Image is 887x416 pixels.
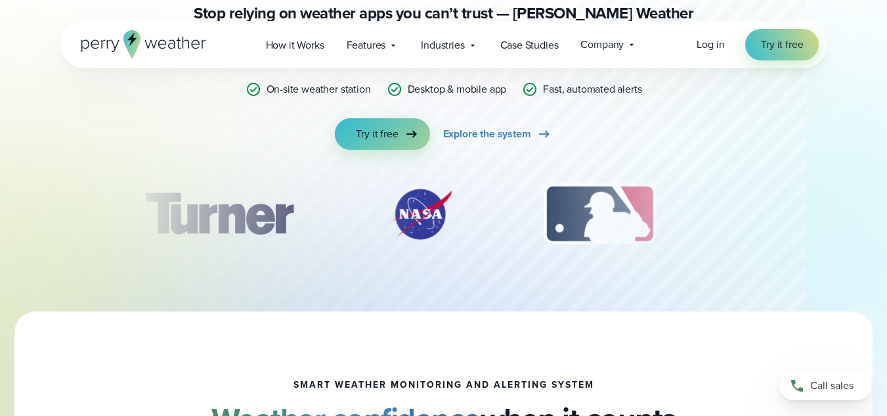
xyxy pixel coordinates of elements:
p: On-site weather station [267,81,371,97]
h1: smart weather monitoring and alerting system [293,380,594,390]
a: Log in [697,37,724,53]
a: Try it free [745,29,819,60]
img: Turner-Construction_1.svg [125,181,312,247]
p: Desktop & mobile app [408,81,507,97]
span: How it Works [266,37,324,53]
span: Industries [421,37,464,53]
a: Case Studies [489,32,570,58]
span: Company [580,37,624,53]
span: Try it free [356,126,398,142]
span: Call sales [810,378,854,394]
span: Features [347,37,386,53]
span: Explore the system [443,126,531,142]
span: Log in [697,37,724,52]
a: How it Works [255,32,335,58]
a: Try it free [335,118,429,150]
img: PGA.svg [732,181,837,247]
div: slideshow [126,181,762,254]
a: Explore the system [443,118,552,150]
span: Try it free [761,37,803,53]
img: MLB.svg [530,181,669,247]
p: Fast, automated alerts [543,81,641,97]
img: NASA.svg [376,181,467,247]
span: Case Studies [500,37,559,53]
div: 3 of 12 [530,181,669,247]
div: 2 of 12 [376,181,467,247]
p: Stop relying on weather apps you can’t trust — [PERSON_NAME] Weather gives you certainty with rel... [181,3,706,66]
div: 4 of 12 [732,181,837,247]
div: 1 of 12 [125,181,312,247]
a: Call sales [779,371,871,400]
